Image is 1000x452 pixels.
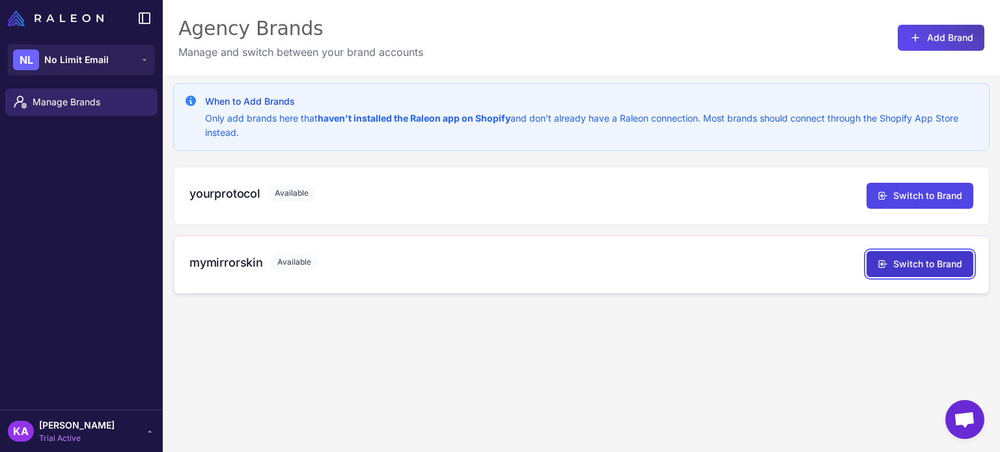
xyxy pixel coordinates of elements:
button: Switch to Brand [867,251,973,277]
h3: yourprotocol [189,185,260,202]
button: Add Brand [898,25,984,51]
div: Agency Brands [178,16,423,42]
div: KA [8,421,34,442]
span: No Limit Email [44,53,109,67]
span: Available [271,254,318,271]
span: Trial Active [39,432,115,444]
h3: mymirrorskin [189,254,263,271]
span: Manage Brands [33,95,147,109]
div: NL [13,49,39,70]
img: Raleon Logo [8,10,104,26]
span: [PERSON_NAME] [39,418,115,432]
p: Manage and switch between your brand accounts [178,44,423,60]
button: Switch to Brand [867,183,973,209]
span: Available [268,185,315,202]
a: Open chat [945,400,984,439]
strong: haven't installed the Raleon app on Shopify [318,113,510,124]
h3: When to Add Brands [205,94,979,109]
button: NLNo Limit Email [8,44,155,75]
a: Manage Brands [5,88,158,116]
p: Only add brands here that and don't already have a Raleon connection. Most brands should connect ... [205,111,979,140]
